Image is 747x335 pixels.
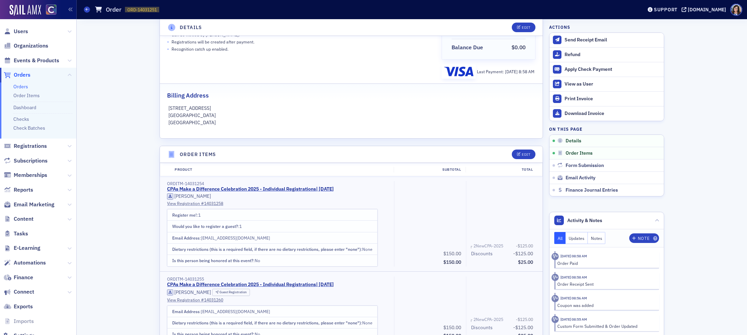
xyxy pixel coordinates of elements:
[516,317,533,322] span: -$125.00
[255,258,260,263] span: No
[46,4,56,15] img: SailAMX
[565,81,660,87] div: View as User
[172,309,200,314] span: Email Address
[567,217,602,224] span: Activity & Notes
[471,250,495,257] span: Discounts
[167,317,378,328] td: :
[565,111,660,117] div: Download Invoice
[565,66,660,73] div: Apply Check Payment
[518,259,533,265] span: $25.00
[180,151,216,158] h4: Order Items
[172,320,361,325] span: Dietary restrictions (this is a required field, if there are no dietary restrictions, please ente...
[14,186,33,194] span: Reports
[167,297,389,303] a: View Registration #14031260
[560,254,587,258] time: 9/20/2025 08:58 AM
[14,303,33,310] span: Exports
[172,246,361,252] span: Dietary restrictions (this is a required field, if there are no dietary restrictions, please ente...
[41,4,56,16] a: View Homepage
[470,317,472,323] span: ┌
[654,7,678,13] div: Support
[566,175,595,181] span: Email Activity
[513,324,533,331] span: -$125.00
[511,44,526,51] span: $0.00
[10,5,41,16] a: SailAMX
[565,52,660,58] div: Refund
[13,125,45,131] a: Check Batches
[106,5,122,14] h1: Order
[13,83,28,90] a: Orders
[167,209,378,220] td: :
[549,62,664,77] button: Apply Check Payment
[522,26,530,29] div: Edit
[14,71,30,79] span: Orders
[471,250,493,257] div: Discounts
[4,259,46,267] a: Automations
[14,288,34,296] span: Connect
[174,289,211,296] div: [PERSON_NAME]
[452,43,483,52] div: Balance Due
[444,67,473,76] img: visa
[362,320,372,325] span: None
[443,259,461,265] span: $150.00
[4,303,33,310] a: Exports
[557,281,654,287] div: Order Receipt Sent
[505,69,519,74] span: [DATE]
[730,4,742,16] span: Profile
[466,167,537,172] div: Total
[4,186,33,194] a: Reports
[4,57,59,64] a: Events & Products
[127,7,157,13] span: ORD-14031251
[14,142,47,150] span: Registrations
[4,28,28,35] a: Users
[4,318,34,325] a: Imports
[168,119,534,126] p: [GEOGRAPHIC_DATA]
[588,232,606,244] button: Notes
[172,39,254,45] p: Registrations will be created after payment.
[4,201,54,208] a: Email Marketing
[13,104,36,111] a: Dashboard
[512,23,535,32] button: Edit
[174,193,211,199] div: [PERSON_NAME]
[566,187,618,193] span: Finance Journal Entries
[167,221,378,232] td: :
[560,296,587,300] time: 9/20/2025 08:56 AM
[4,274,33,281] a: Finance
[14,57,59,64] span: Events & Products
[167,306,378,317] td: :
[4,71,30,79] a: Orders
[167,91,209,100] h2: Billing Address
[516,243,533,248] span: -$125.00
[554,232,566,244] button: All
[688,7,726,13] div: [DOMAIN_NAME]
[477,68,534,75] div: Last Payment:
[549,77,664,91] button: View as User
[4,171,47,179] a: Memberships
[473,243,506,249] span: 2NewCPA-2025
[167,46,169,53] span: •
[443,324,461,331] span: $150.00
[201,309,270,314] span: [EMAIL_ADDRESS][DOMAIN_NAME]
[4,142,47,150] a: Registrations
[557,302,654,308] div: Coupon was added
[452,43,485,52] span: Balance Due
[167,200,389,206] a: View Registration #14031258
[552,316,559,323] div: Activity
[560,317,587,322] time: 9/20/2025 08:55 AM
[549,33,664,47] button: Send Receipt Email
[167,193,211,199] a: [PERSON_NAME]
[4,157,48,165] a: Subscriptions
[565,37,660,43] div: Send Receipt Email
[565,96,660,102] div: Print Invoice
[566,150,593,156] span: Order Items
[4,244,40,252] a: E-Learning
[198,212,201,218] span: 1
[219,291,246,294] div: Guest Registration
[201,235,270,241] span: [EMAIL_ADDRESS][DOMAIN_NAME]
[394,167,466,172] div: Subtotal
[172,223,238,229] span: Would you like to register a guest?
[172,212,197,218] span: Register me!
[552,253,559,260] div: Activity
[566,163,604,169] span: Form Submission
[557,323,654,329] div: Custom Form Submitted & Order Updated
[522,153,530,156] div: Edit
